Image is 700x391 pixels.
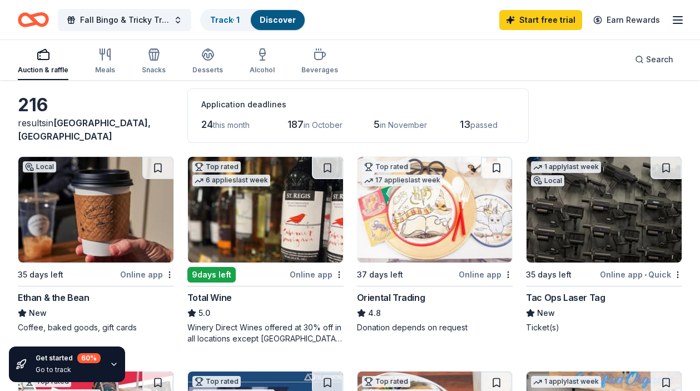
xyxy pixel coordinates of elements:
div: Oriental Trading [357,291,425,304]
div: Total Wine [187,291,232,304]
span: [GEOGRAPHIC_DATA], [GEOGRAPHIC_DATA] [18,117,151,142]
a: Discover [260,15,296,24]
img: Image for Total Wine [188,157,343,263]
div: Winery Direct Wines offered at 30% off in all locations except [GEOGRAPHIC_DATA], [GEOGRAPHIC_DAT... [187,322,344,344]
a: Image for Total WineTop rated6 applieslast week9days leftOnline appTotal Wine5.0Winery Direct Win... [187,156,344,344]
span: in [18,117,151,142]
img: Image for Oriental Trading [358,157,513,263]
button: Meals [95,43,115,80]
div: Beverages [301,66,338,75]
span: 13 [460,118,470,130]
button: Fall Bingo & Tricky Tray [58,9,191,31]
span: 4.8 [368,306,381,320]
button: Snacks [142,43,166,80]
div: Ticket(s) [526,322,682,333]
a: Home [18,7,49,33]
div: Top rated [192,161,241,172]
a: Image for Ethan & the BeanLocal35 days leftOnline appEthan & the BeanNewCoffee, baked goods, gift... [18,156,174,333]
span: New [537,306,555,320]
div: Auction & raffle [18,66,68,75]
span: passed [470,120,498,130]
div: Go to track [36,365,101,374]
span: this month [213,120,250,130]
button: Desserts [192,43,223,80]
a: Earn Rewards [587,10,667,30]
div: Top rated [362,376,410,387]
div: Alcohol [250,66,275,75]
div: Local [23,161,56,172]
span: in November [380,120,427,130]
div: 35 days left [526,268,572,281]
div: 17 applies last week [362,175,443,186]
span: Fall Bingo & Tricky Tray [80,13,169,27]
div: 6 applies last week [192,175,270,186]
div: Top rated [362,161,410,172]
div: 9 days left [187,267,236,283]
button: Alcohol [250,43,275,80]
span: Search [646,53,673,66]
div: Get started [36,353,101,363]
span: 24 [201,118,213,130]
span: 5 [374,118,380,130]
div: 60 % [77,353,101,363]
div: Local [531,175,564,186]
img: Image for Tac Ops Laser Tag [527,157,682,263]
span: 5.0 [198,306,210,320]
div: Desserts [192,66,223,75]
button: Auction & raffle [18,43,68,80]
span: 187 [287,118,304,130]
a: Start free trial [499,10,582,30]
div: 37 days left [357,268,403,281]
div: Tac Ops Laser Tag [526,291,605,304]
div: Top rated [192,376,241,387]
div: Snacks [142,66,166,75]
div: 35 days left [18,268,63,281]
a: Image for Tac Ops Laser Tag1 applylast weekLocal35 days leftOnline app•QuickTac Ops Laser TagNewT... [526,156,682,333]
div: Donation depends on request [357,322,513,333]
div: 1 apply last week [531,161,601,173]
div: results [18,116,174,143]
span: in October [304,120,342,130]
a: Track· 1 [210,15,240,24]
img: Image for Ethan & the Bean [18,157,173,263]
div: Online app [290,268,344,281]
span: • [644,270,647,279]
a: Image for Oriental TradingTop rated17 applieslast week37 days leftOnline appOriental Trading4.8Do... [357,156,513,333]
div: Online app [459,268,513,281]
div: 1 apply last week [531,376,601,388]
span: New [29,306,47,320]
div: Coffee, baked goods, gift cards [18,322,174,333]
button: Track· 1Discover [200,9,306,31]
div: Application deadlines [201,98,515,111]
div: Ethan & the Bean [18,291,90,304]
button: Beverages [301,43,338,80]
div: Meals [95,66,115,75]
div: Online app Quick [600,268,682,281]
div: 216 [18,94,174,116]
button: Search [626,48,682,71]
div: Online app [120,268,174,281]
